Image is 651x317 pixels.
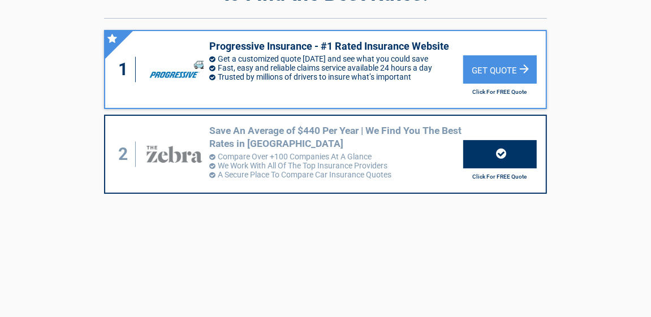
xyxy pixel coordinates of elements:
img: thezebra's logo [145,140,204,168]
li: We Work With All Of The Top Insurance Providers [209,161,463,170]
h2: Click For FREE Quote [463,89,536,95]
li: Fast, easy and reliable claims service available 24 hours a day [209,63,463,72]
div: 1 [117,57,136,82]
li: Compare Over +100 Companies At A Glance [209,152,463,161]
img: progressive's logo [145,55,204,84]
li: A Secure Place To Compare Car Insurance Quotes [209,170,463,179]
li: Trusted by millions of drivers to insure what’s important [209,72,463,81]
h3: Save An Average of $440 Per Year | We Find You The Best Rates in [GEOGRAPHIC_DATA] [209,124,463,150]
li: Get a customized quote [DATE] and see what you could save [209,54,463,63]
h3: Progressive Insurance - #1 Rated Insurance Website [209,40,463,53]
div: 2 [117,142,136,167]
h2: Click For FREE Quote [463,173,536,180]
div: Get Quote [463,55,537,84]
